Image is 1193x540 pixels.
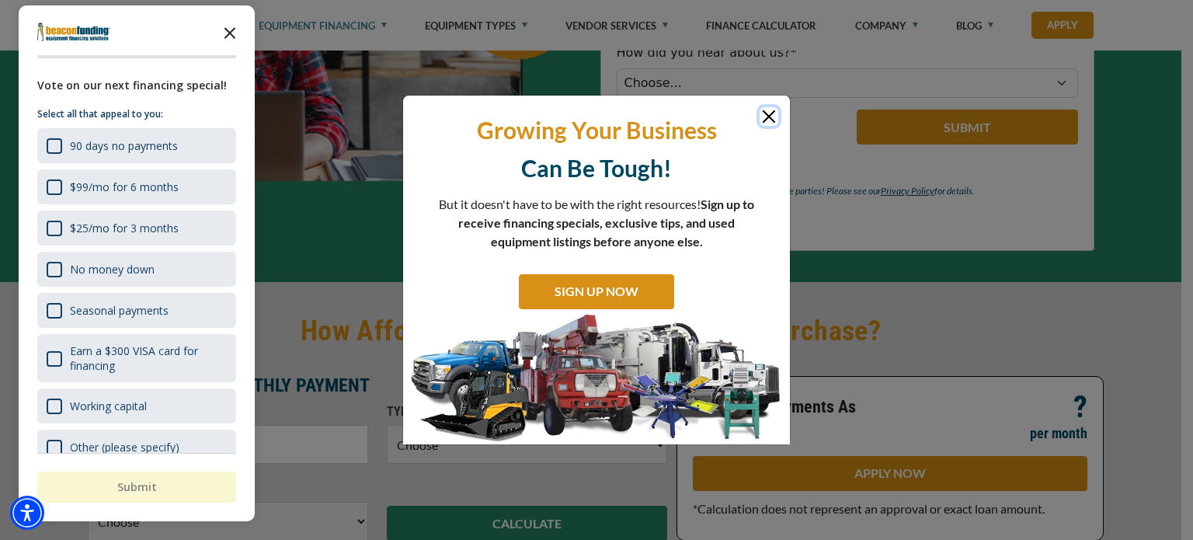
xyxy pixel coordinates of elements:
[438,195,755,251] p: But it doesn't have to be with the right resources!
[403,313,790,445] img: SIGN UP NOW
[37,23,110,41] img: Company logo
[458,197,754,249] span: Sign up to receive financing specials, exclusive tips, and used equipment listings before anyone ...
[37,334,236,382] div: Earn a $300 VISA card for financing
[37,106,236,122] p: Select all that appeal to you:
[70,262,155,277] div: No money down
[70,399,147,413] div: Working capital
[415,115,778,145] p: Growing Your Business
[415,153,778,183] p: Can Be Tough!
[37,252,236,287] div: No money down
[37,211,236,246] div: $25/mo for 3 months
[760,107,778,126] button: Close
[70,179,179,194] div: $99/mo for 6 months
[70,221,179,235] div: $25/mo for 3 months
[70,343,227,373] div: Earn a $300 VISA card for financing
[70,138,178,153] div: 90 days no payments
[519,274,674,309] a: SIGN UP NOW
[19,5,255,521] div: Survey
[214,16,245,47] button: Close the survey
[37,388,236,423] div: Working capital
[70,303,169,318] div: Seasonal payments
[37,128,236,163] div: 90 days no payments
[37,293,236,328] div: Seasonal payments
[37,169,236,204] div: $99/mo for 6 months
[37,472,236,503] button: Submit
[37,77,236,94] div: Vote on our next financing special!
[70,440,179,455] div: Other (please specify)
[10,496,44,530] div: Accessibility Menu
[37,430,236,465] div: Other (please specify)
